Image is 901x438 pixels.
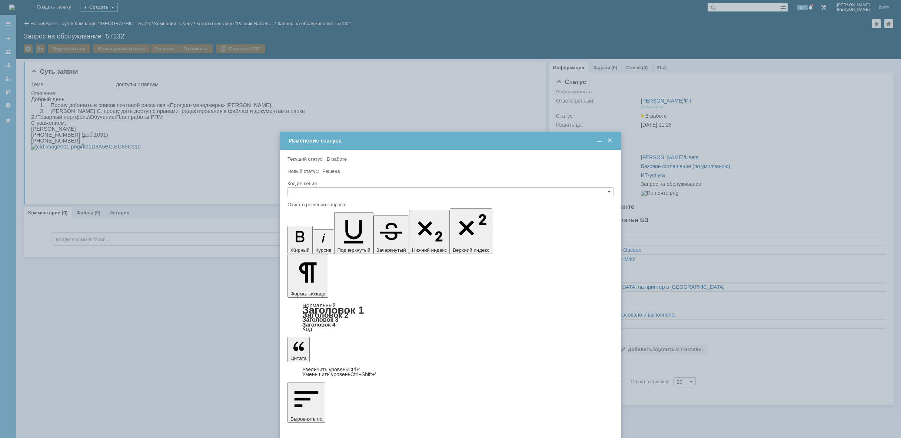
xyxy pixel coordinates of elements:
[327,156,347,162] span: В работе
[302,321,335,328] a: Заголовок 4
[373,215,409,254] button: Зачеркнутый
[287,254,328,298] button: Формат абзаца
[287,226,313,254] button: Жирный
[18,6,274,12] p: Прошу добавить в список почтовой рассылки «Продакт-менеджеры» [PERSON_NAME].
[350,371,376,377] span: Ctrl+Shift+'
[313,229,335,254] button: Курсив
[287,168,319,174] label: Новый статус:
[302,302,336,308] a: Нормальный
[302,304,364,316] a: Заголовок 1
[348,367,360,372] span: Ctrl+'
[316,247,332,253] span: Курсив
[596,137,603,144] span: Свернуть (Ctrl + M)
[290,416,322,422] span: Выровнять по
[287,367,614,377] div: Цитата
[287,382,325,423] button: Выровнять по
[287,181,612,186] div: Код решения
[334,212,373,254] button: Подчеркнутый
[453,247,489,253] span: Верхний индекс
[412,247,447,253] span: Нижний индекс
[290,355,307,361] span: Цитата
[287,303,614,332] div: Формат абзаца
[9,12,20,18] span: 2.
[337,247,370,253] span: Подчеркнутый
[9,6,20,12] span: 1.
[302,371,376,377] a: Decrease
[290,291,325,297] span: Формат абзаца
[302,326,312,332] a: Код
[287,156,323,162] label: Текущий статус:
[376,247,406,253] span: Зачеркнутый
[302,311,349,319] a: Заголовок 2
[450,208,492,254] button: Верхний индекс
[287,202,612,207] div: Отчет о решении запроса
[302,316,338,323] a: Заголовок 3
[302,367,360,372] a: Increase
[409,210,450,254] button: Нижний индекс
[289,137,614,144] div: Изменение статуса
[287,337,310,362] button: Цитата
[606,137,614,144] span: Закрыть
[290,247,310,253] span: Жирный
[18,12,274,18] p: [PERSON_NAME] С. прошу дать доступ с правами редактирования к файлам и документам в папке
[322,168,340,174] span: Решена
